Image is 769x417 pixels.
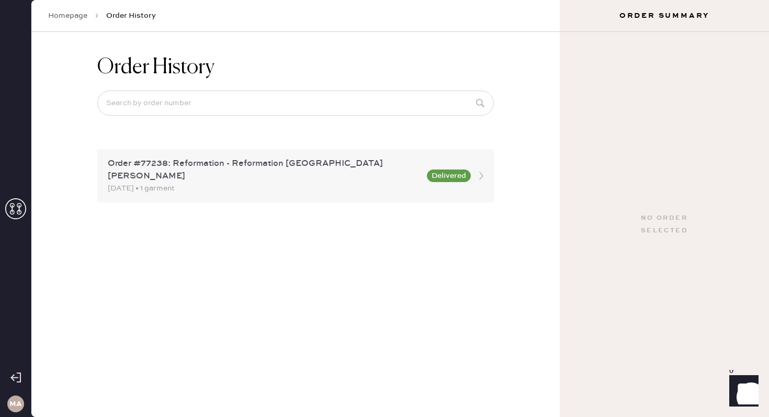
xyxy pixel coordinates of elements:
input: Search by order number [97,91,494,116]
h1: Order History [97,55,214,80]
span: Order History [106,10,156,21]
div: [DATE] • 1 garment [108,183,421,194]
div: No order selected [641,212,688,237]
button: Delivered [427,170,471,182]
h3: MA [9,400,22,408]
h3: Order Summary [560,10,769,21]
div: Order #77238: Reformation - Reformation [GEOGRAPHIC_DATA][PERSON_NAME] [108,157,421,183]
iframe: Front Chat [719,370,764,415]
a: Homepage [48,10,87,21]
